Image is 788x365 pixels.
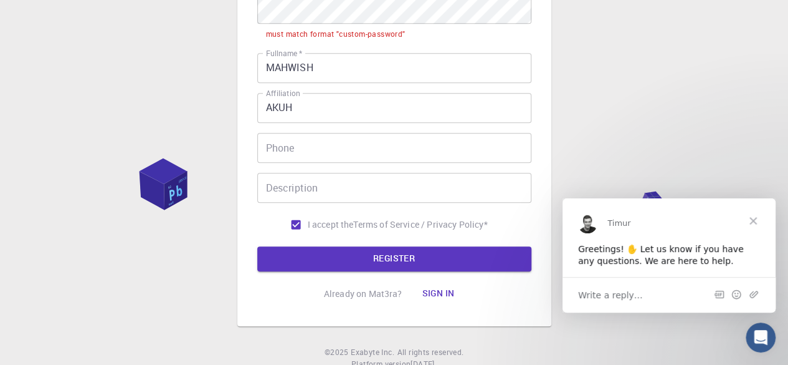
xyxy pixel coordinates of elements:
[351,347,394,357] span: Exabyte Inc.
[308,218,354,231] span: I accept the
[257,246,531,271] button: REGISTER
[266,48,302,59] label: Fullname
[353,218,487,231] p: Terms of Service / Privacy Policy *
[353,218,487,231] a: Terms of Service / Privacy Policy*
[746,323,776,353] iframe: Intercom live chat
[266,88,300,99] label: Affiliation
[351,346,394,359] a: Exabyte Inc.
[324,288,402,300] p: Already on Mat3ra?
[412,281,464,306] button: Sign in
[266,28,406,41] div: must match format "custom-password"
[325,346,351,359] span: © 2025
[397,346,463,359] span: All rights reserved.
[563,198,776,313] iframe: Intercom live chat message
